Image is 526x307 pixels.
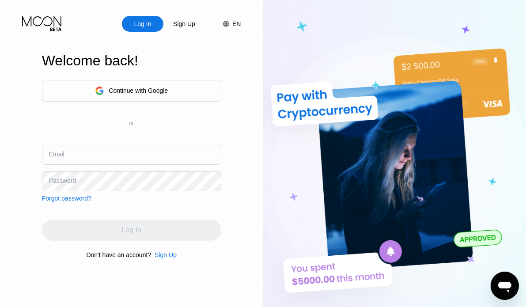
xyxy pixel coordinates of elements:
[214,16,241,32] div: EN
[42,195,91,202] div: Forgot password?
[42,53,221,69] div: Welcome back!
[155,251,177,258] div: Sign Up
[87,251,151,258] div: Don't have an account?
[42,80,221,102] div: Continue with Google
[129,120,134,126] div: or
[151,251,177,258] div: Sign Up
[49,151,64,158] div: Email
[49,177,76,184] div: Password
[163,16,205,32] div: Sign Up
[109,87,168,94] div: Continue with Google
[133,19,152,28] div: Log In
[122,16,163,32] div: Log In
[491,272,519,300] iframe: 메시징 창을 시작하는 버튼
[172,19,196,28] div: Sign Up
[232,20,241,27] div: EN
